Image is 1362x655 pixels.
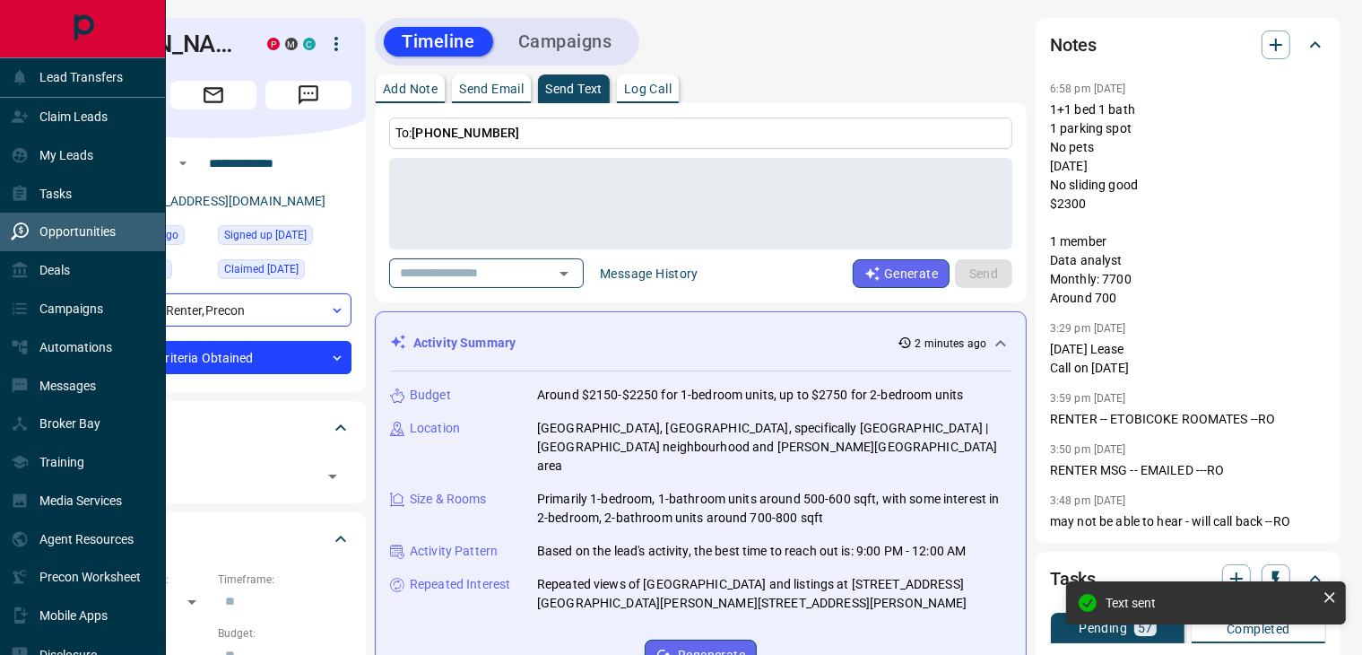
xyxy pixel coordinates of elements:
[75,293,351,327] div: Renter , Precon
[383,83,438,95] p: Add Note
[320,464,345,489] button: Open
[1050,557,1326,600] div: Tasks
[537,575,1011,613] p: Repeated views of [GEOGRAPHIC_DATA] and listings at [STREET_ADDRESS][GEOGRAPHIC_DATA][PERSON_NAME...
[285,38,298,50] div: mrloft.ca
[218,625,351,642] p: Budget:
[413,334,516,353] p: Activity Summary
[915,336,986,352] p: 2 minutes ago
[1050,564,1096,593] h2: Tasks
[218,225,351,250] div: Mon Aug 21 2023
[537,542,966,561] p: Based on the lead's activity, the best time to reach out is: 9:00 PM - 12:00 AM
[75,518,351,561] div: Criteria
[410,419,460,438] p: Location
[537,386,963,405] p: Around $2150-$2250 for 1-bedroom units, up to $2750 for 2-bedroom units
[1050,322,1126,335] p: 3:29 pm [DATE]
[1106,596,1315,610] div: Text sent
[224,260,299,278] span: Claimed [DATE]
[410,386,451,405] p: Budget
[1050,410,1326,429] p: RENTER -- ETOBICOKE ROOMATES --RO
[459,83,524,95] p: Send Email
[224,226,307,244] span: Signed up [DATE]
[589,259,709,288] button: Message History
[410,575,510,594] p: Repeated Interest
[545,83,603,95] p: Send Text
[412,126,519,140] span: [PHONE_NUMBER]
[267,38,280,50] div: property.ca
[1050,23,1326,66] div: Notes
[1050,512,1326,531] p: may not be able to hear - will call back --RO
[1050,392,1126,405] p: 3:59 pm [DATE]
[218,259,351,284] div: Fri Jul 25 2025
[853,259,950,288] button: Generate
[389,118,1012,149] p: To:
[384,27,493,57] button: Timeline
[537,419,1011,476] p: [GEOGRAPHIC_DATA], [GEOGRAPHIC_DATA], specifically [GEOGRAPHIC_DATA] | [GEOGRAPHIC_DATA] neighbou...
[1050,83,1126,95] p: 6:58 pm [DATE]
[500,27,630,57] button: Campaigns
[172,153,194,174] button: Open
[75,341,351,374] div: Criteria Obtained
[124,194,326,208] a: [EMAIL_ADDRESS][DOMAIN_NAME]
[218,572,351,588] p: Timeframe:
[1050,100,1326,308] p: 1+1 bed 1 bath 1 parking spot No pets [DATE] No sliding good $2300 1 member Data analyst Monthly:...
[1050,494,1126,507] p: 3:48 pm [DATE]
[1050,31,1097,59] h2: Notes
[410,542,498,561] p: Activity Pattern
[551,261,577,286] button: Open
[410,490,487,509] p: Size & Rooms
[390,327,1011,360] div: Activity Summary2 minutes ago
[170,81,256,109] span: Email
[1050,461,1326,480] p: RENTER MSG -- EMAILED ---RO
[265,81,351,109] span: Message
[303,38,316,50] div: condos.ca
[537,490,1011,528] p: Primarily 1-bedroom, 1-bathroom units around 500-600 sqft, with some interest in 2-bedroom, 2-bat...
[1050,443,1126,456] p: 3:50 pm [DATE]
[1050,340,1326,378] p: [DATE] Lease Call on [DATE]
[624,83,672,95] p: Log Call
[75,406,351,450] div: Tags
